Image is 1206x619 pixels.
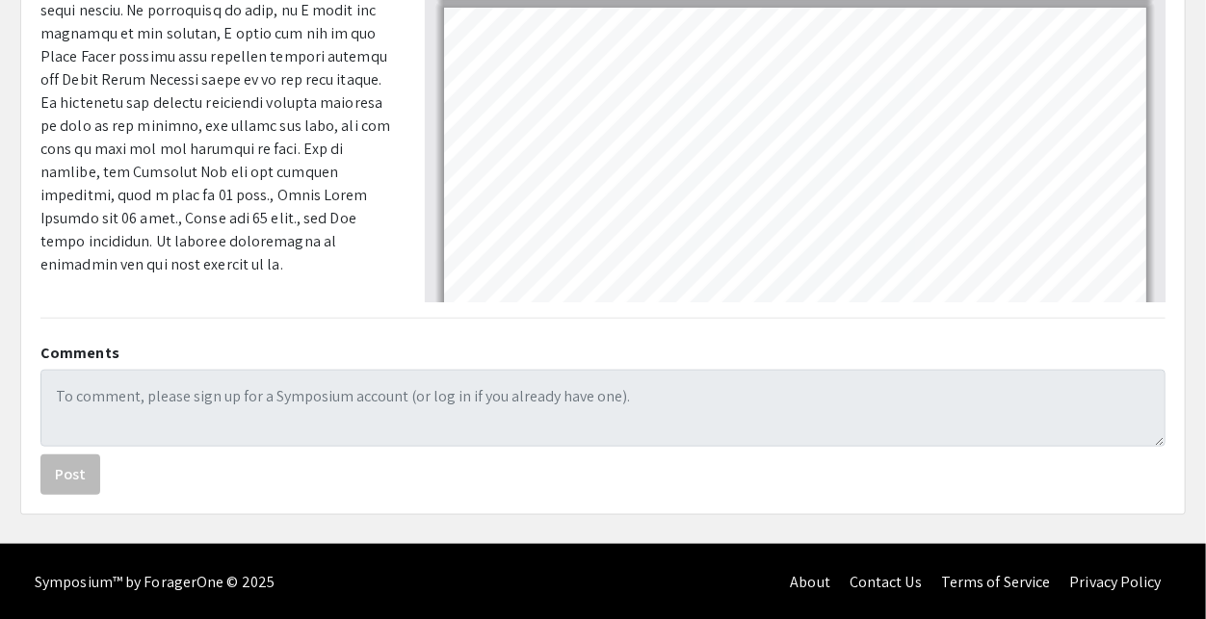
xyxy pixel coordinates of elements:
a: Privacy Policy [1070,572,1162,592]
iframe: Chat [14,532,82,605]
button: Post [40,454,100,495]
a: Terms of Service [941,572,1051,592]
a: About [790,572,830,592]
h2: Comments [40,344,1166,362]
a: Contact Us [850,572,922,592]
